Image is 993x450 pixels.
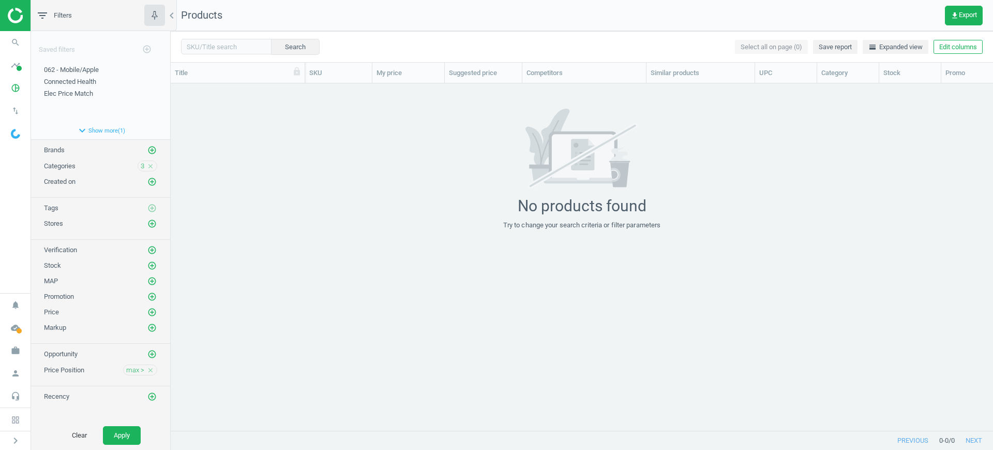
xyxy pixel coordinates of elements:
[103,426,141,445] button: Apply
[503,221,661,230] div: Try to change your search criteria or filter parameters
[44,146,65,154] span: Brands
[147,292,157,301] i: add_circle_outline
[147,261,157,270] i: add_circle_outline
[54,11,72,20] span: Filters
[147,260,157,271] button: add_circle_outline
[449,68,518,78] div: Suggested price
[147,204,157,213] i: add_circle_outline
[44,66,99,74] span: 062 - Mobile/Apple
[3,434,28,447] button: chevron_right
[741,42,802,52] span: Select all on page (0)
[147,391,157,402] button: add_circle_outline
[6,33,25,52] i: search
[6,55,25,75] i: timeline
[309,68,368,78] div: SKU
[76,124,88,137] i: expand_more
[147,276,157,286] button: add_circle_outline
[147,323,157,332] i: add_circle_outline
[759,68,813,78] div: UPC
[44,246,77,254] span: Verification
[147,177,157,186] i: add_circle_outline
[934,40,983,54] button: Edit columns
[955,431,993,450] button: next
[31,31,170,60] div: Saved filters
[6,364,25,383] i: person
[44,78,96,85] span: Connected Health
[6,295,25,315] i: notifications
[44,204,58,212] span: Tags
[868,43,877,51] i: horizontal_split
[141,162,144,171] span: 3
[883,68,937,78] div: Stock
[6,318,25,338] i: cloud_done
[44,178,76,185] span: Created on
[819,42,852,52] span: Save report
[518,197,646,215] div: No products found
[8,8,81,23] img: ajHJNr6hYgQAAAAASUVORK5CYII=
[147,163,154,170] i: close
[44,293,74,300] span: Promotion
[171,83,993,420] div: grid
[526,68,642,78] div: Competitors
[6,386,25,406] i: headset_mic
[44,262,61,269] span: Stock
[147,367,154,374] i: close
[147,177,157,187] button: add_circle_outline
[813,40,857,54] button: Save report
[886,431,939,450] button: previous
[951,11,959,20] i: get_app
[6,341,25,360] i: work
[147,292,157,302] button: add_circle_outline
[651,68,750,78] div: Similar products
[945,6,983,25] button: get_appExport
[44,308,59,316] span: Price
[735,40,808,54] button: Select all on page (0)
[165,9,178,22] i: chevron_left
[44,393,69,400] span: Recency
[821,68,875,78] div: Category
[147,349,157,359] button: add_circle_outline
[181,39,272,54] input: SKU/Title search
[147,307,157,317] button: add_circle_outline
[31,122,170,139] button: expand_moreShow more(1)
[44,162,76,170] span: Categories
[939,436,949,445] span: 0 - 0
[377,68,440,78] div: My price
[863,40,928,54] button: horizontal_splitExpanded view
[147,145,157,155] button: add_circle_outline
[11,129,20,139] img: wGWNvw8QSZomAAAAABJRU5ErkJggg==
[271,39,320,54] button: Search
[44,366,84,374] span: Price Position
[181,9,222,21] span: Products
[147,219,157,228] i: add_circle_outline
[147,323,157,333] button: add_circle_outline
[951,11,977,20] span: Export
[44,324,66,331] span: Markup
[868,42,923,52] span: Expanded view
[147,219,157,229] button: add_circle_outline
[9,434,22,447] i: chevron_right
[44,90,93,97] span: Elec Price Match
[44,350,78,358] span: Opportunity
[137,39,157,60] button: add_circle_outline
[61,426,98,445] button: Clear
[142,45,152,54] i: add_circle_outline
[506,109,658,189] img: 7171a7ce662e02b596aeec34d53f281b.svg
[36,9,49,22] i: filter_list
[147,392,157,401] i: add_circle_outline
[44,277,58,285] span: MAP
[126,366,144,375] span: max >
[949,436,955,445] span: / 0
[147,245,157,255] button: add_circle_outline
[6,101,25,121] i: swap_vert
[175,68,300,78] div: Title
[6,78,25,98] i: pie_chart_outlined
[44,220,63,227] span: Stores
